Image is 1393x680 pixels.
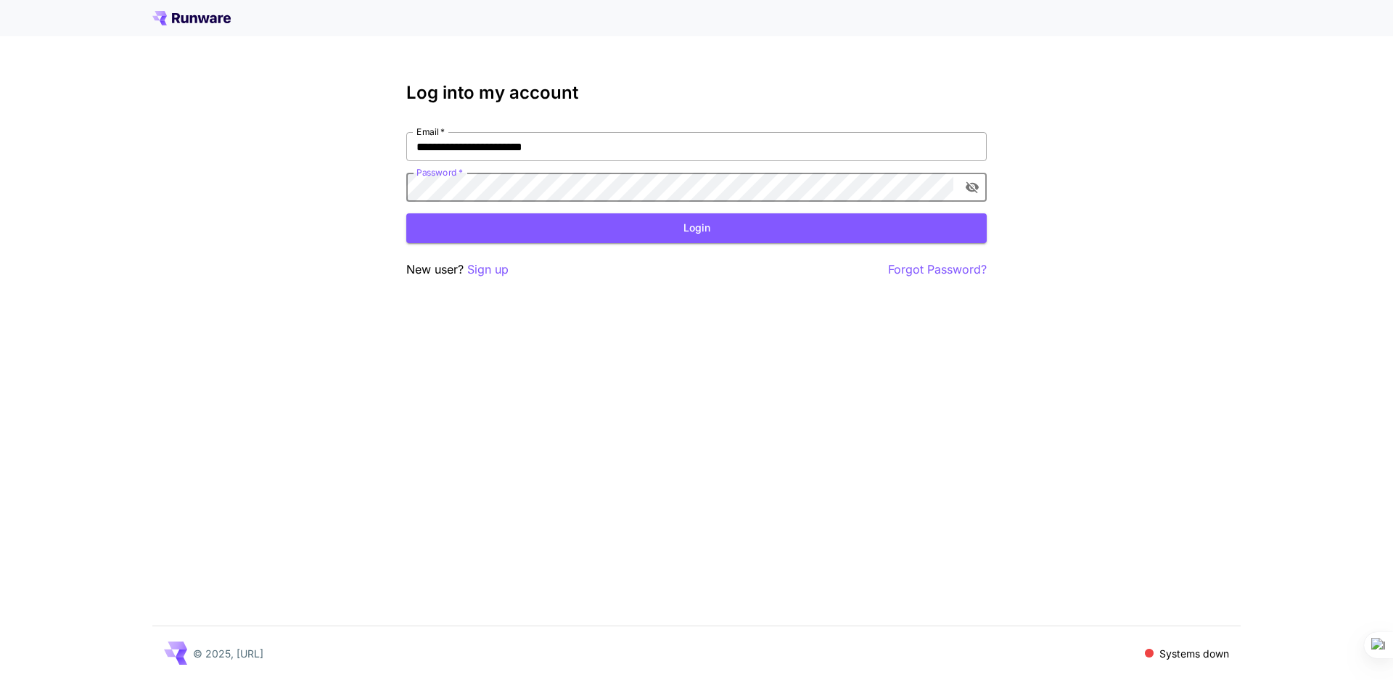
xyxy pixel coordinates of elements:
label: Email [416,126,445,138]
button: Sign up [467,261,509,279]
p: © 2025, [URL] [193,646,263,661]
h3: Log into my account [406,83,987,103]
p: New user? [406,261,509,279]
p: Systems down [1159,646,1229,661]
label: Password [416,166,463,179]
button: Login [406,213,987,243]
button: toggle password visibility [959,174,985,200]
button: Forgot Password? [888,261,987,279]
